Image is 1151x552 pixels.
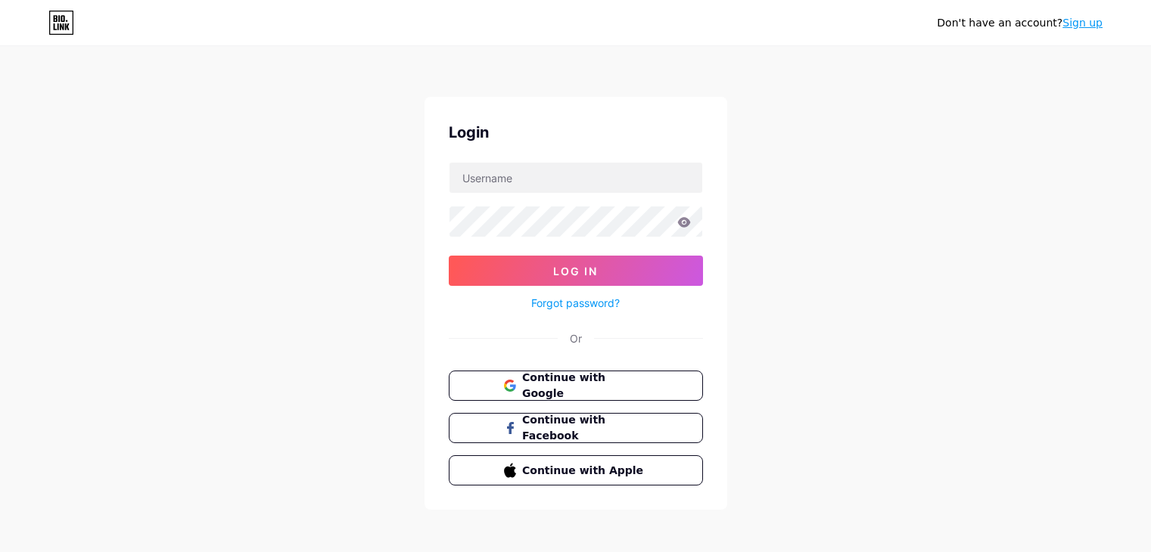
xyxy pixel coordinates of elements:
[522,412,647,444] span: Continue with Facebook
[449,256,703,286] button: Log In
[522,463,647,479] span: Continue with Apple
[937,15,1103,31] div: Don't have an account?
[450,163,702,193] input: Username
[449,413,703,443] button: Continue with Facebook
[449,455,703,485] button: Continue with Apple
[449,371,703,401] button: Continue with Google
[1062,17,1103,29] a: Sign up
[531,295,620,311] a: Forgot password?
[449,121,703,144] div: Login
[522,370,647,402] span: Continue with Google
[553,265,598,278] span: Log In
[570,330,582,346] div: Or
